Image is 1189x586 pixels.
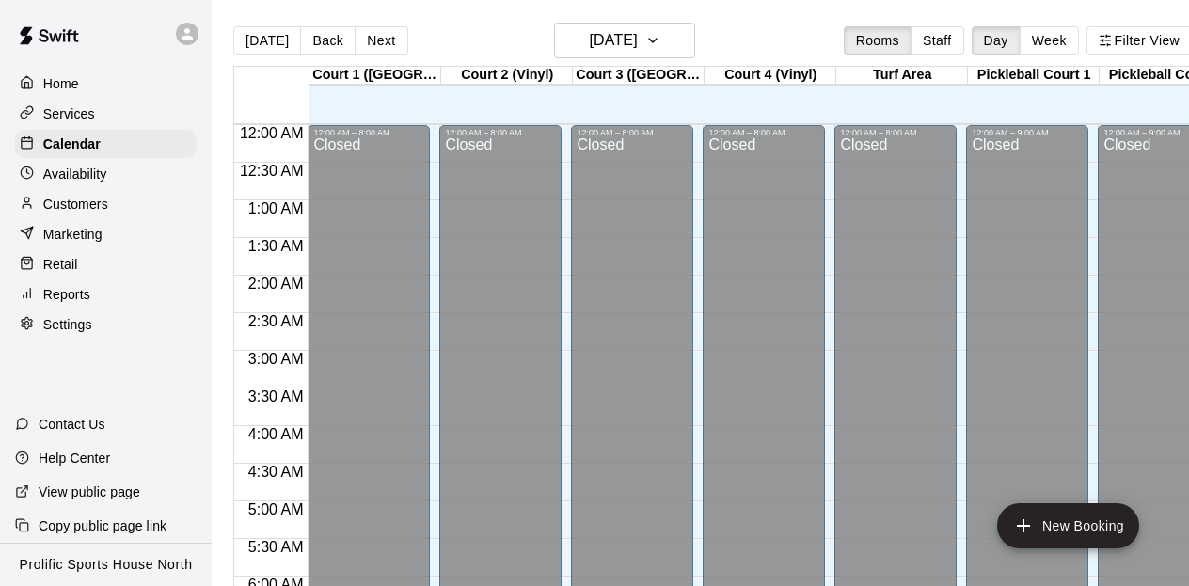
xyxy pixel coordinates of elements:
[15,310,197,339] a: Settings
[43,104,95,123] p: Services
[573,67,705,85] div: Court 3 ([GEOGRAPHIC_DATA])
[43,135,101,153] p: Calendar
[15,160,197,188] a: Availability
[15,280,197,309] a: Reports
[244,539,309,555] span: 5:30 AM
[972,26,1021,55] button: Day
[20,555,193,575] p: Prolific Sports House North
[244,351,309,367] span: 3:00 AM
[15,70,197,98] a: Home
[43,165,107,183] p: Availability
[244,313,309,329] span: 2:30 AM
[1020,26,1079,55] button: Week
[233,26,301,55] button: [DATE]
[39,516,166,535] p: Copy public page link
[313,128,424,137] div: 12:00 AM – 8:00 AM
[15,220,197,248] a: Marketing
[235,125,309,141] span: 12:00 AM
[43,255,78,274] p: Retail
[39,415,105,434] p: Contact Us
[911,26,964,55] button: Staff
[705,67,836,85] div: Court 4 (Vinyl)
[43,225,103,244] p: Marketing
[441,67,573,85] div: Court 2 (Vinyl)
[244,426,309,442] span: 4:00 AM
[15,250,197,278] a: Retail
[836,67,968,85] div: Turf Area
[997,503,1139,548] button: add
[309,67,441,85] div: Court 1 ([GEOGRAPHIC_DATA])
[43,315,92,334] p: Settings
[43,74,79,93] p: Home
[589,27,637,54] h6: [DATE]
[844,26,912,55] button: Rooms
[840,128,951,137] div: 12:00 AM – 8:00 AM
[43,285,90,304] p: Reports
[355,26,407,55] button: Next
[244,388,309,404] span: 3:30 AM
[15,190,197,218] a: Customers
[577,128,688,137] div: 12:00 AM – 8:00 AM
[244,464,309,480] span: 4:30 AM
[15,100,197,128] a: Services
[235,163,309,179] span: 12:30 AM
[43,195,108,214] p: Customers
[39,483,140,501] p: View public page
[708,128,819,137] div: 12:00 AM – 8:00 AM
[244,501,309,517] span: 5:00 AM
[244,276,309,292] span: 2:00 AM
[968,67,1100,85] div: Pickleball Court 1
[300,26,356,55] button: Back
[244,200,309,216] span: 1:00 AM
[15,130,197,158] a: Calendar
[445,128,556,137] div: 12:00 AM – 8:00 AM
[39,449,110,467] p: Help Center
[972,128,1083,137] div: 12:00 AM – 9:00 AM
[244,238,309,254] span: 1:30 AM
[554,23,695,58] button: [DATE]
